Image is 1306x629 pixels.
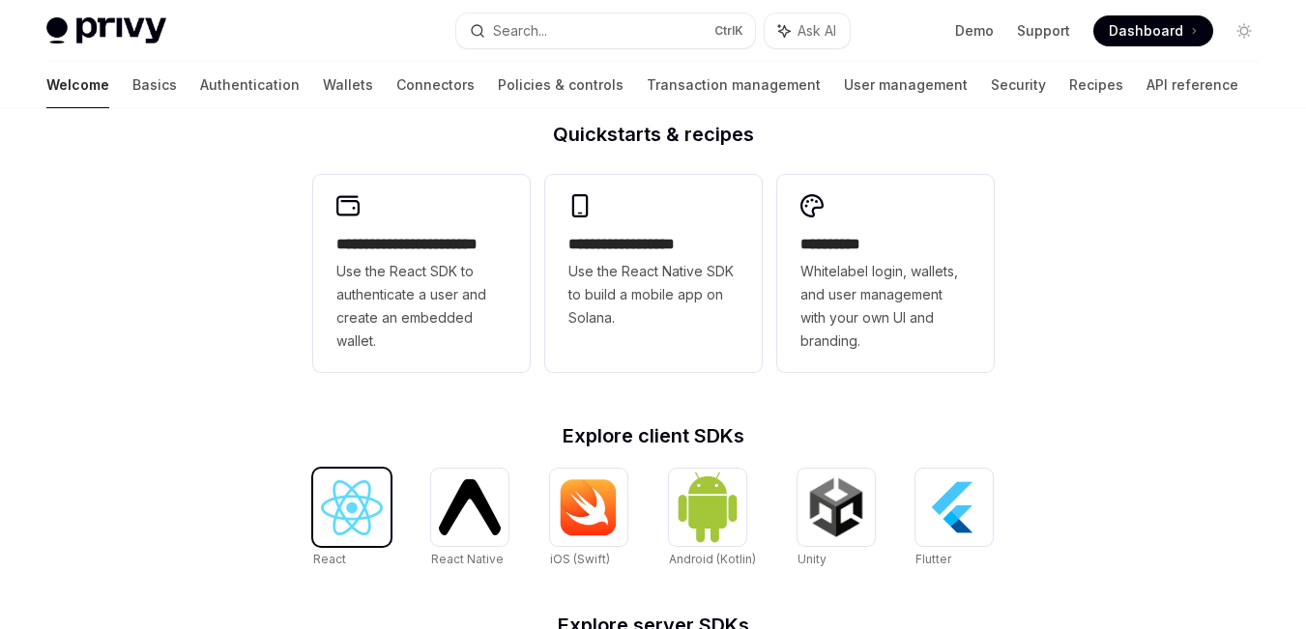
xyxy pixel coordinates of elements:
img: Unity [805,476,867,538]
a: iOS (Swift)iOS (Swift) [550,469,627,569]
button: Ask AI [765,14,850,48]
img: iOS (Swift) [558,478,620,536]
a: Support [1017,21,1070,41]
h2: Explore client SDKs [313,426,994,445]
a: Dashboard [1093,15,1213,46]
a: Authentication [200,62,300,108]
img: light logo [46,17,166,44]
span: Ctrl K [714,23,743,39]
span: Ask AI [798,21,836,41]
button: Toggle dark mode [1229,15,1260,46]
h2: Quickstarts & recipes [313,125,994,144]
a: Basics [132,62,177,108]
a: Policies & controls [498,62,624,108]
span: React Native [431,552,504,566]
img: React [321,480,383,535]
span: Unity [798,552,827,566]
button: Search...CtrlK [456,14,756,48]
a: API reference [1146,62,1238,108]
a: Welcome [46,62,109,108]
img: Flutter [923,476,985,538]
a: Wallets [323,62,373,108]
a: React NativeReact Native [431,469,508,569]
div: Search... [493,19,547,43]
span: Use the React SDK to authenticate a user and create an embedded wallet. [336,260,507,353]
a: Security [991,62,1046,108]
a: **** **** **** ***Use the React Native SDK to build a mobile app on Solana. [545,175,762,372]
span: Android (Kotlin) [669,552,756,566]
span: React [313,552,346,566]
a: FlutterFlutter [915,469,993,569]
span: Whitelabel login, wallets, and user management with your own UI and branding. [800,260,971,353]
a: User management [844,62,968,108]
img: React Native [439,479,501,534]
a: Connectors [396,62,475,108]
a: Android (Kotlin)Android (Kotlin) [669,469,756,569]
a: Demo [955,21,994,41]
a: Transaction management [647,62,821,108]
a: **** *****Whitelabel login, wallets, and user management with your own UI and branding. [777,175,994,372]
span: Flutter [915,552,951,566]
span: iOS (Swift) [550,552,610,566]
a: ReactReact [313,469,391,569]
a: UnityUnity [798,469,875,569]
img: Android (Kotlin) [677,471,739,543]
span: Use the React Native SDK to build a mobile app on Solana. [568,260,739,329]
a: Recipes [1069,62,1123,108]
span: Dashboard [1109,21,1183,41]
